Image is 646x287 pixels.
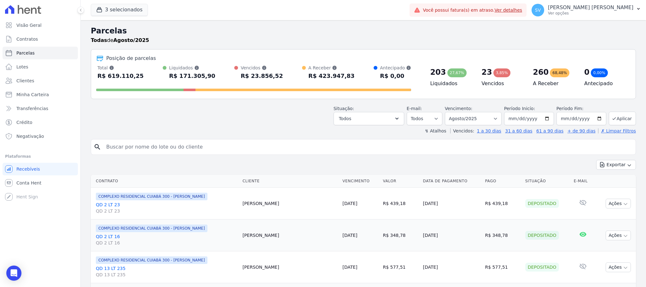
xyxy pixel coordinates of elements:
[430,67,446,77] div: 203
[495,8,522,13] a: Ver detalhes
[308,71,355,81] div: R$ 423.947,83
[16,119,32,126] span: Crédito
[550,68,569,77] div: 68,48%
[334,106,354,111] label: Situação:
[430,80,471,87] h4: Liquidados
[240,251,340,283] td: [PERSON_NAME]
[91,175,240,188] th: Contrato
[450,128,474,133] label: Vencidos:
[504,106,535,111] label: Período Inicío:
[16,78,34,84] span: Clientes
[339,115,351,122] span: Todos
[96,256,207,264] span: COMPLEXO RESIDENCIAL CUIABÁ 300 - [PERSON_NAME]
[334,112,404,125] button: Todos
[96,265,237,278] a: QD 13 LT 235QD 13 LT 235
[447,68,467,77] div: 27,67%
[535,8,541,12] span: SV
[16,166,40,172] span: Recebíveis
[3,88,78,101] a: Minha Carteira
[567,128,596,133] a: + de 90 dias
[342,265,357,270] a: [DATE]
[3,177,78,189] a: Conta Hent
[380,71,411,81] div: R$ 0,00
[16,133,44,139] span: Negativação
[96,193,207,200] span: COMPLEXO RESIDENCIAL CUIABÁ 300 - [PERSON_NAME]
[380,220,420,251] td: R$ 348,78
[113,37,149,43] strong: Agosto/2025
[91,37,107,43] strong: Todas
[527,1,646,19] button: SV [PERSON_NAME] [PERSON_NAME] Ver opções
[3,102,78,115] a: Transferências
[96,240,237,246] span: QD 2 LT 16
[91,37,149,44] p: de
[584,80,626,87] h4: Antecipado
[425,128,446,133] label: ↯ Atalhos
[241,65,283,71] div: Vencidos
[3,130,78,143] a: Negativação
[421,220,483,251] td: [DATE]
[91,25,636,37] h2: Parcelas
[571,175,595,188] th: E-mail
[342,201,357,206] a: [DATE]
[421,251,483,283] td: [DATE]
[3,61,78,73] a: Lotes
[598,128,636,133] a: ✗ Limpar Filtros
[584,67,590,77] div: 0
[525,263,559,272] div: Depositado
[596,160,636,170] button: Exportar
[445,106,472,111] label: Vencimento:
[91,4,148,16] button: 3 selecionados
[241,71,283,81] div: R$ 23.856,52
[609,112,636,125] button: Aplicar
[96,202,237,214] a: QD 2 LT 23QD 2 LT 23
[505,128,532,133] a: 31 a 60 dias
[380,251,420,283] td: R$ 577,51
[481,80,523,87] h4: Vencidos
[481,67,492,77] div: 23
[240,175,340,188] th: Cliente
[16,22,42,28] span: Visão Geral
[380,188,420,220] td: R$ 439,18
[16,91,49,98] span: Minha Carteira
[533,67,549,77] div: 260
[523,175,571,188] th: Situação
[3,163,78,175] a: Recebíveis
[96,225,207,232] span: COMPLEXO RESIDENCIAL CUIABÁ 300 - [PERSON_NAME]
[16,180,41,186] span: Conta Hent
[16,50,35,56] span: Parcelas
[421,175,483,188] th: Data de Pagamento
[483,175,523,188] th: Pago
[525,231,559,240] div: Depositado
[548,11,633,16] p: Ver opções
[423,7,522,14] span: Você possui fatura(s) em atraso.
[240,220,340,251] td: [PERSON_NAME]
[97,71,144,81] div: R$ 619.110,25
[96,272,237,278] span: QD 13 LT 235
[536,128,563,133] a: 61 a 90 dias
[533,80,574,87] h4: A Receber
[16,36,38,42] span: Contratos
[3,47,78,59] a: Parcelas
[556,105,606,112] label: Período Fim:
[342,233,357,238] a: [DATE]
[606,262,631,272] button: Ações
[525,199,559,208] div: Depositado
[483,188,523,220] td: R$ 439,18
[6,266,21,281] div: Open Intercom Messenger
[340,175,380,188] th: Vencimento
[3,19,78,32] a: Visão Geral
[477,128,501,133] a: 1 a 30 dias
[96,233,237,246] a: QD 2 LT 16QD 2 LT 16
[308,65,355,71] div: A Receber
[96,208,237,214] span: QD 2 LT 23
[380,65,411,71] div: Antecipado
[3,33,78,45] a: Contratos
[3,74,78,87] a: Clientes
[493,68,510,77] div: 3,85%
[421,188,483,220] td: [DATE]
[591,68,608,77] div: 0,00%
[94,143,101,151] i: search
[106,55,156,62] div: Posição de parcelas
[169,71,215,81] div: R$ 171.305,90
[240,188,340,220] td: [PERSON_NAME]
